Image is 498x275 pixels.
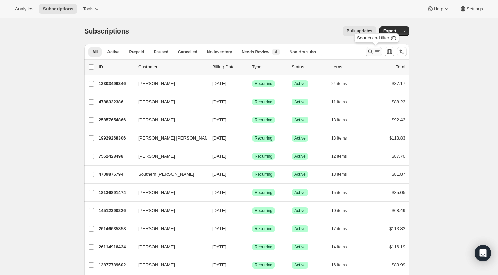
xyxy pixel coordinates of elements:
button: [PERSON_NAME] [134,187,203,198]
span: Non-dry subs [290,49,316,55]
span: [DATE] [212,226,226,231]
span: Active [294,81,306,87]
button: Southern [PERSON_NAME] [134,169,203,180]
span: 14 items [331,244,347,250]
div: IDCustomerBilling DateTypeStatusItemsTotal [99,64,405,70]
button: 12 items [331,152,354,161]
span: Active [294,99,306,105]
span: 24 items [331,81,347,87]
span: [PERSON_NAME] [138,189,175,196]
p: 13877739602 [99,262,133,269]
button: 13 items [331,133,354,143]
span: $113.83 [389,226,405,231]
div: 7562428498[PERSON_NAME][DATE]SuccessRecurringSuccessActive12 items$87.70 [99,152,405,161]
button: Settings [456,4,487,14]
span: No inventory [207,49,232,55]
span: Active [294,190,306,195]
p: 26146635858 [99,225,133,232]
p: 7562428498 [99,153,133,160]
span: [DATE] [212,81,226,86]
span: Active [107,49,119,55]
span: Cancelled [178,49,197,55]
span: 11 items [331,99,347,105]
span: Paused [154,49,168,55]
span: $87.70 [392,154,405,159]
button: Search and filter results [366,47,382,56]
p: 4788322386 [99,99,133,105]
span: $113.83 [389,135,405,141]
div: 26146635858[PERSON_NAME][DATE]SuccessRecurringSuccessActive17 items$113.83 [99,224,405,234]
span: Recurring [255,172,272,177]
span: Southern [PERSON_NAME] [138,171,194,178]
button: 10 items [331,206,354,215]
button: 24 items [331,79,354,89]
button: [PERSON_NAME] [134,78,203,89]
div: 26114916434[PERSON_NAME][DATE]SuccessRecurringSuccessActive14 items$116.19 [99,242,405,252]
span: 16 items [331,262,347,268]
button: [PERSON_NAME] [134,205,203,216]
button: [PERSON_NAME] [134,260,203,271]
div: 4788322386[PERSON_NAME][DATE]SuccessRecurringSuccessActive11 items$88.23 [99,97,405,107]
button: Sort the results [397,47,407,56]
button: [PERSON_NAME] [134,241,203,252]
span: Recurring [255,244,272,250]
div: 12303499346[PERSON_NAME][DATE]SuccessRecurringSuccessActive24 items$87.17 [99,79,405,89]
button: 14 items [331,242,354,252]
button: Analytics [11,4,37,14]
span: $83.99 [392,262,405,267]
p: 25857654866 [99,117,133,123]
span: Active [294,262,306,268]
span: [PERSON_NAME] [138,262,175,269]
span: Tools [83,6,93,12]
span: Active [294,172,306,177]
span: [DATE] [212,154,226,159]
button: 17 items [331,224,354,234]
p: Total [396,64,405,70]
span: [PERSON_NAME] [138,153,175,160]
span: [DATE] [212,135,226,141]
span: 10 items [331,208,347,213]
div: Type [252,64,286,70]
button: Export [379,26,400,36]
span: Recurring [255,190,272,195]
p: 18136891474 [99,189,133,196]
button: Create new view [321,47,332,57]
span: 13 items [331,135,347,141]
span: [PERSON_NAME] [138,207,175,214]
span: Active [294,226,306,232]
p: 14512390226 [99,207,133,214]
span: [DATE] [212,99,226,104]
span: [DATE] [212,244,226,249]
span: Subscriptions [43,6,73,12]
span: Recurring [255,262,272,268]
span: Recurring [255,99,272,105]
span: 13 items [331,117,347,123]
p: ID [99,64,133,70]
button: Tools [79,4,104,14]
p: 4709875794 [99,171,133,178]
button: 11 items [331,97,354,107]
div: 25857654866[PERSON_NAME][DATE]SuccessRecurringSuccessActive13 items$92.43 [99,115,405,125]
p: 12303499346 [99,80,133,87]
button: [PERSON_NAME] [134,151,203,162]
span: Recurring [255,226,272,232]
span: $81.87 [392,172,405,177]
span: Active [294,117,306,123]
span: [DATE] [212,172,226,177]
button: 13 items [331,115,354,125]
span: $88.23 [392,99,405,104]
button: Bulk updates [343,26,376,36]
span: Active [294,154,306,159]
div: Items [331,64,366,70]
button: Help [423,4,454,14]
div: 18136891474[PERSON_NAME][DATE]SuccessRecurringSuccessActive15 items$85.05 [99,188,405,197]
button: [PERSON_NAME] [PERSON_NAME] [134,133,203,144]
span: Help [434,6,443,12]
span: Export [383,28,396,34]
button: 16 items [331,260,354,270]
button: Customize table column order and visibility [385,47,394,56]
div: 4709875794Southern [PERSON_NAME][DATE]SuccessRecurringSuccessActive13 items$81.87 [99,170,405,179]
div: 19929268306[PERSON_NAME] [PERSON_NAME][DATE]SuccessRecurringSuccessActive13 items$113.83 [99,133,405,143]
span: [DATE] [212,262,226,267]
span: 13 items [331,172,347,177]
